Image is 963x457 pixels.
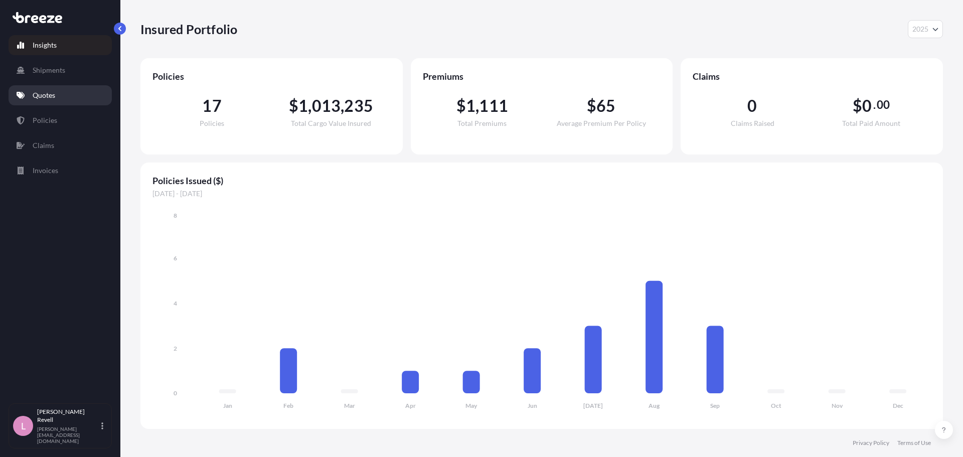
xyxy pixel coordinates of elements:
[405,402,416,409] tspan: Apr
[9,35,112,55] a: Insights
[587,98,596,114] span: $
[457,120,507,127] span: Total Premiums
[298,98,308,114] span: 1
[466,98,475,114] span: 1
[152,189,931,199] span: [DATE] - [DATE]
[897,439,931,447] a: Terms of Use
[877,101,890,109] span: 00
[174,299,177,307] tspan: 4
[140,21,237,37] p: Insured Portfolio
[747,98,757,114] span: 0
[693,70,931,82] span: Claims
[312,98,341,114] span: 013
[9,110,112,130] a: Policies
[174,389,177,397] tspan: 0
[21,421,26,431] span: L
[9,135,112,156] a: Claims
[873,101,876,109] span: .
[344,98,373,114] span: 235
[853,98,862,114] span: $
[174,254,177,262] tspan: 6
[771,402,781,409] tspan: Oct
[283,402,293,409] tspan: Feb
[152,175,931,187] span: Policies Issued ($)
[223,402,232,409] tspan: Jan
[33,115,57,125] p: Policies
[912,24,928,34] span: 2025
[174,345,177,352] tspan: 2
[557,120,646,127] span: Average Premium Per Policy
[710,402,720,409] tspan: Sep
[37,408,99,424] p: [PERSON_NAME] Revell
[893,402,903,409] tspan: Dec
[583,402,603,409] tspan: [DATE]
[9,161,112,181] a: Invoices
[289,98,298,114] span: $
[731,120,774,127] span: Claims Raised
[9,85,112,105] a: Quotes
[33,40,57,50] p: Insights
[9,60,112,80] a: Shipments
[291,120,371,127] span: Total Cargo Value Insured
[33,140,54,150] p: Claims
[308,98,311,114] span: ,
[423,70,661,82] span: Premiums
[908,20,943,38] button: Year Selector
[596,98,615,114] span: 65
[853,439,889,447] a: Privacy Policy
[152,70,391,82] span: Policies
[33,90,55,100] p: Quotes
[33,65,65,75] p: Shipments
[465,402,477,409] tspan: May
[33,166,58,176] p: Invoices
[200,120,224,127] span: Policies
[37,426,99,444] p: [PERSON_NAME][EMAIL_ADDRESS][DOMAIN_NAME]
[479,98,508,114] span: 111
[174,212,177,219] tspan: 8
[842,120,900,127] span: Total Paid Amount
[832,402,843,409] tspan: Nov
[862,98,872,114] span: 0
[202,98,221,114] span: 17
[456,98,466,114] span: $
[341,98,344,114] span: ,
[649,402,660,409] tspan: Aug
[475,98,479,114] span: ,
[344,402,355,409] tspan: Mar
[528,402,537,409] tspan: Jun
